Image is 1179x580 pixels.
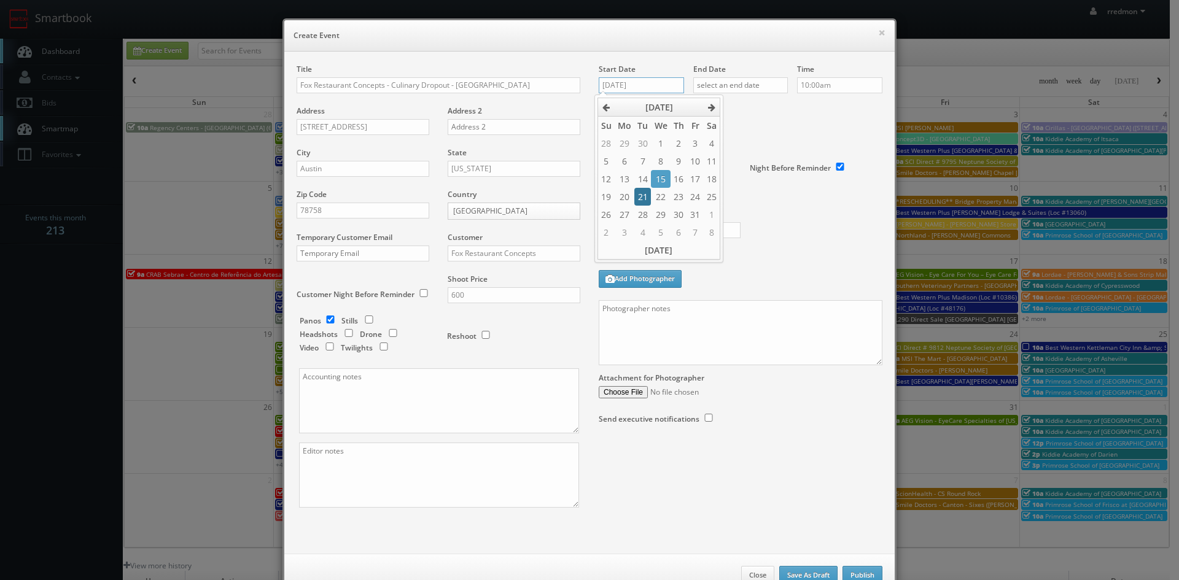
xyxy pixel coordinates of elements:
[693,64,726,74] label: End Date
[294,29,885,42] h6: Create Event
[341,315,358,326] label: Stills
[297,147,310,158] label: City
[597,206,615,223] td: 26
[704,152,720,170] td: 11
[597,170,615,188] td: 12
[599,250,882,267] label: Additional Photographers
[297,119,429,135] input: Address
[634,170,651,188] td: 14
[448,119,580,135] input: Address 2
[297,77,580,93] input: Title
[448,274,488,284] label: Shoot Price
[615,223,634,241] td: 3
[634,117,651,135] th: Tu
[687,134,703,152] td: 3
[297,232,392,242] label: Temporary Customer Email
[615,134,634,152] td: 29
[687,170,703,188] td: 17
[671,206,687,223] td: 30
[300,315,321,326] label: Panos
[687,117,703,135] th: Fr
[589,209,892,219] label: Photographer Cost
[704,170,720,188] td: 18
[671,134,687,152] td: 2
[615,188,634,206] td: 20
[615,206,634,223] td: 27
[671,170,687,188] td: 16
[297,289,414,300] label: Customer Night Before Reminder
[448,203,580,220] a: [GEOGRAPHIC_DATA]
[651,117,670,135] th: We
[447,331,477,341] label: Reshoot
[634,206,651,223] td: 28
[448,161,580,177] input: Select a state
[448,287,580,303] input: Shoot Price
[599,64,636,74] label: Start Date
[597,152,615,170] td: 5
[671,223,687,241] td: 6
[448,147,467,158] label: State
[300,342,319,353] label: Video
[878,28,885,37] button: ×
[634,223,651,241] td: 4
[704,206,720,223] td: 1
[615,170,634,188] td: 13
[597,241,720,259] th: [DATE]
[599,77,684,93] input: select a date
[651,170,670,188] td: 15
[360,329,382,339] label: Drone
[651,223,670,241] td: 5
[297,64,312,74] label: Title
[597,134,615,152] td: 28
[651,134,670,152] td: 1
[671,188,687,206] td: 23
[671,152,687,170] td: 9
[597,117,615,135] th: Su
[297,161,429,177] input: City
[651,206,670,223] td: 29
[687,188,703,206] td: 24
[651,188,670,206] td: 22
[597,188,615,206] td: 19
[297,246,429,261] input: Temporary Email
[634,134,651,152] td: 30
[448,232,483,242] label: Customer
[448,189,477,199] label: Country
[797,64,814,74] label: Time
[634,152,651,170] td: 7
[750,163,831,173] label: Night Before Reminder
[687,223,703,241] td: 7
[297,203,429,218] input: Zip Code
[615,152,634,170] td: 6
[300,329,338,339] label: Headshots
[448,246,580,261] input: Select a customer
[693,77,788,93] input: select an end date
[704,134,720,152] td: 4
[651,152,670,170] td: 8
[599,414,699,424] label: Send executive notifications
[615,98,704,117] th: [DATE]
[597,223,615,241] td: 2
[615,117,634,135] th: Mo
[341,342,373,353] label: Twilights
[687,206,703,223] td: 31
[589,106,892,116] label: Deadline
[448,106,482,116] label: Address 2
[634,188,651,206] td: 21
[599,270,682,288] button: Add Photographer
[704,117,720,135] th: Sa
[704,223,720,241] td: 8
[453,203,564,219] span: [GEOGRAPHIC_DATA]
[671,117,687,135] th: Th
[297,106,325,116] label: Address
[599,373,704,383] label: Attachment for Photographer
[704,188,720,206] td: 25
[297,189,327,199] label: Zip Code
[687,152,703,170] td: 10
